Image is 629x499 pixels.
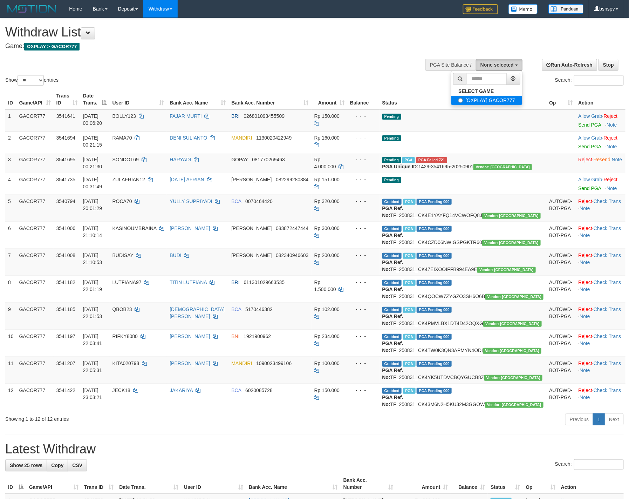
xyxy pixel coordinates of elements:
[558,474,624,494] th: Action
[244,113,285,119] span: Copy 026801093455509 to clipboard
[350,156,377,163] div: - - -
[403,199,415,205] span: Marked by bsnwdpga
[350,176,377,183] div: - - -
[16,89,54,109] th: Game/API: activate to sort column ascending
[112,333,138,339] span: RIFKY8080
[607,122,617,128] a: Note
[350,252,377,259] div: - - -
[244,333,271,339] span: Copy 1921900962 to clipboard
[246,474,341,494] th: Bank Acc. Name: activate to sort column ascending
[382,164,419,169] b: PGA Unique ID:
[565,413,593,425] a: Previous
[575,357,625,384] td: · ·
[482,213,541,219] span: Vendor URL: https://checkout4.1velocity.biz
[276,252,308,258] span: Copy 082340946603 to clipboard
[83,306,102,319] span: [DATE] 22:01:53
[382,259,403,272] b: PGA Ref. No:
[594,279,621,285] a: Check Trans
[83,113,102,126] span: [DATE] 00:06:20
[380,222,547,249] td: TF_250831_CK4CZD06NWIGSPGKTR60
[482,240,541,246] span: Vendor URL: https://checkout4.1velocity.biz
[604,177,618,182] a: Reject
[314,333,340,339] span: Rp 234.000
[110,89,167,109] th: User ID: activate to sort column ascending
[578,225,592,231] a: Reject
[578,157,592,162] a: Reject
[5,222,16,249] td: 6
[451,96,522,105] label: [OXPLAY] GACOR777
[417,253,452,259] span: PGA Pending
[578,198,592,204] a: Reject
[382,367,403,380] b: PGA Ref. No:
[252,157,285,162] span: Copy 081770269463 to clipboard
[546,222,575,249] td: AUTOWD-BOT-PGA
[5,474,26,494] th: ID: activate to sort column descending
[594,387,621,393] a: Check Trans
[382,157,401,163] span: Pending
[555,75,624,86] label: Search:
[575,330,625,357] td: · ·
[5,89,16,109] th: ID
[417,280,452,286] span: PGA Pending
[417,388,452,394] span: PGA Pending
[83,135,102,148] span: [DATE] 00:21:15
[16,131,54,153] td: GACOR777
[5,442,624,456] h1: Latest Withdraw
[112,225,157,231] span: KASINOUMBRAINA
[112,252,134,258] span: BUDISAY
[402,157,415,163] span: Marked by bsnwdpga
[81,474,116,494] th: Trans ID: activate to sort column ascending
[483,348,541,354] span: Vendor URL: https://checkout4.1velocity.biz
[575,153,625,173] td: · ·
[546,303,575,330] td: AUTOWD-BOT-PGA
[403,361,415,367] span: Marked by bsnwdpga
[574,75,624,86] input: Search:
[276,225,308,231] span: Copy 083872447444 to clipboard
[546,195,575,222] td: AUTOWD-BOT-PGA
[18,75,44,86] select: Showentries
[16,222,54,249] td: GACOR777
[485,402,543,408] span: Vendor URL: https://checkout4.1velocity.biz
[5,4,59,14] img: MOTION_logo.png
[350,306,377,313] div: - - -
[26,474,81,494] th: Game/API: activate to sort column ascending
[5,25,412,39] h1: Withdraw List
[578,279,592,285] a: Reject
[382,334,402,340] span: Grabbed
[508,4,538,14] img: Button%20Memo.svg
[380,357,547,384] td: TF_250831_CK4YK5UTDVCBQYGUCB8Z
[382,205,403,218] b: PGA Ref. No:
[403,280,415,286] span: Marked by bsnwdpga
[16,276,54,303] td: GACOR777
[16,384,54,411] td: GACOR777
[83,387,102,400] span: [DATE] 23:03:21
[256,135,292,141] span: Copy 1130020422949 to clipboard
[5,75,59,86] label: Show entries
[170,252,181,258] a: BUDI
[484,375,543,381] span: Vendor URL: https://checkout4.1velocity.biz
[350,113,377,120] div: - - -
[228,89,311,109] th: Bank Acc. Number: activate to sort column ascending
[546,249,575,276] td: AUTOWD-BOT-PGA
[578,177,602,182] a: Allow Grab
[231,177,272,182] span: [PERSON_NAME]
[170,113,202,119] a: FAJAR MURTI
[594,252,621,258] a: Check Trans
[403,388,415,394] span: Marked by bsnwdpga
[578,306,592,312] a: Reject
[382,395,403,407] b: PGA Ref. No:
[314,225,340,231] span: Rp 300.000
[574,459,624,470] input: Search:
[575,303,625,330] td: · ·
[16,330,54,357] td: GACOR777
[575,173,625,195] td: ·
[382,135,401,141] span: Pending
[276,177,308,182] span: Copy 082299280384 to clipboard
[382,307,402,313] span: Grabbed
[580,286,590,292] a: Note
[314,279,336,292] span: Rp 1.500.000
[463,4,498,14] img: Feedback.jpg
[580,205,590,211] a: Note
[380,303,547,330] td: TF_250831_CK4PMVLBX1DT4D42OQXG
[56,279,76,285] span: 3541182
